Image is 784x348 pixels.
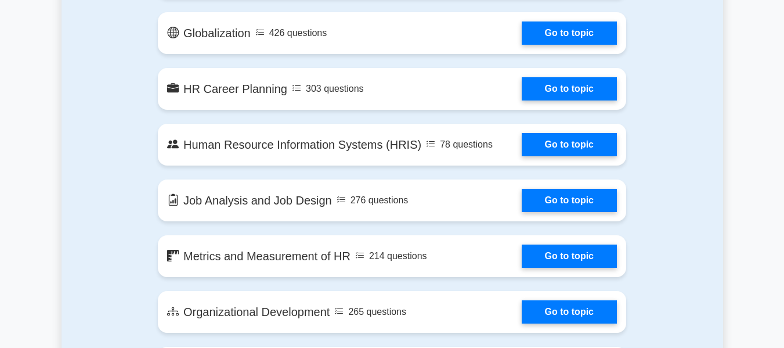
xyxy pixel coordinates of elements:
[522,245,617,268] a: Go to topic
[522,133,617,156] a: Go to topic
[522,21,617,45] a: Go to topic
[522,300,617,324] a: Go to topic
[522,189,617,212] a: Go to topic
[522,77,617,101] a: Go to topic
